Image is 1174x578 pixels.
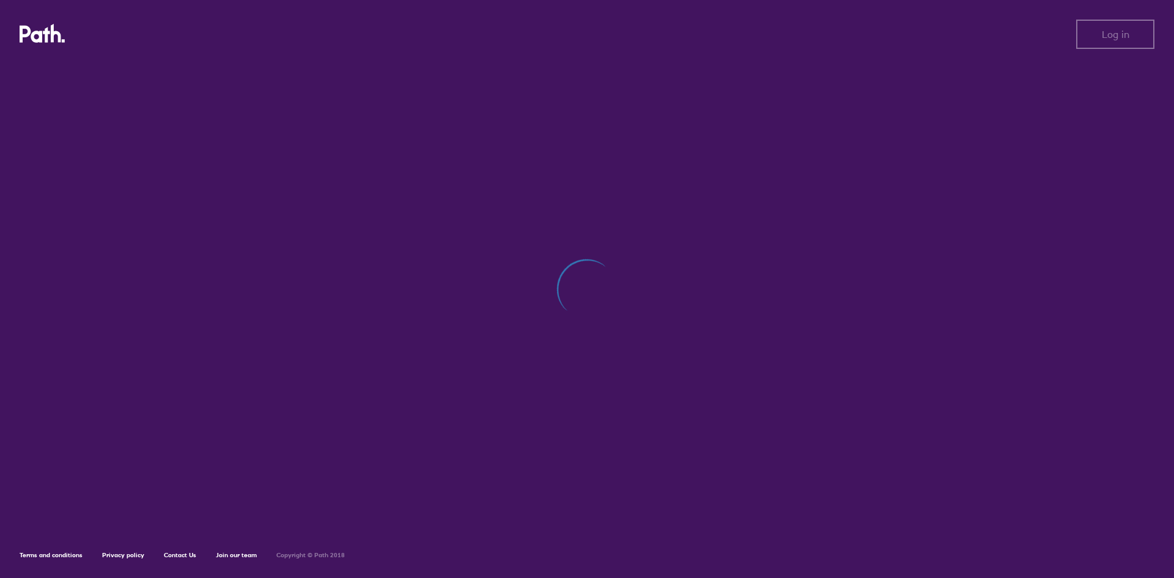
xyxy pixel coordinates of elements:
button: Log in [1076,20,1154,49]
a: Join our team [216,551,257,559]
h6: Copyright © Path 2018 [276,552,345,559]
span: Log in [1102,29,1129,40]
a: Terms and conditions [20,551,83,559]
a: Contact Us [164,551,196,559]
a: Privacy policy [102,551,144,559]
